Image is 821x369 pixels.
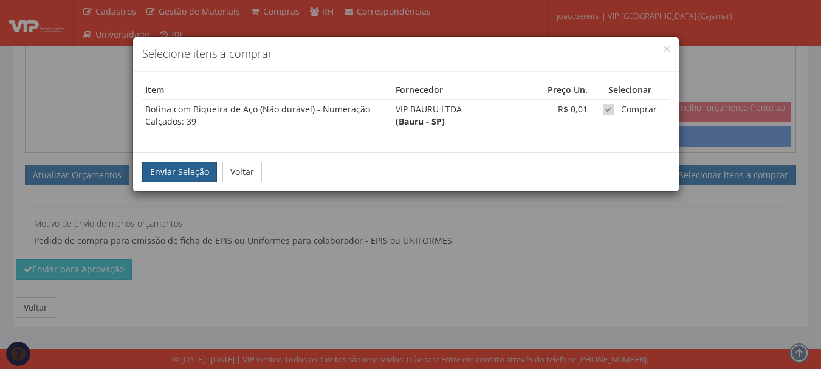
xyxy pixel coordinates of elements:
td: R$ 0,01 [524,100,591,131]
h4: Selecione itens a comprar [142,46,670,62]
label: Comprar [603,103,657,116]
strong: (Bauru - SP) [396,116,445,127]
th: Item [142,81,393,100]
th: Selecionar [591,81,670,100]
td: VIP BAURU LTDA [393,100,524,131]
button: Voltar [222,162,262,182]
button: Enviar Seleção [142,162,217,182]
th: Fornecedor [393,81,524,100]
button: Close [664,46,670,52]
td: Botina com Biqueira de Aço (Não durável) - Numeração Calçados: 39 [142,100,393,131]
th: Preço Un. [524,81,591,100]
